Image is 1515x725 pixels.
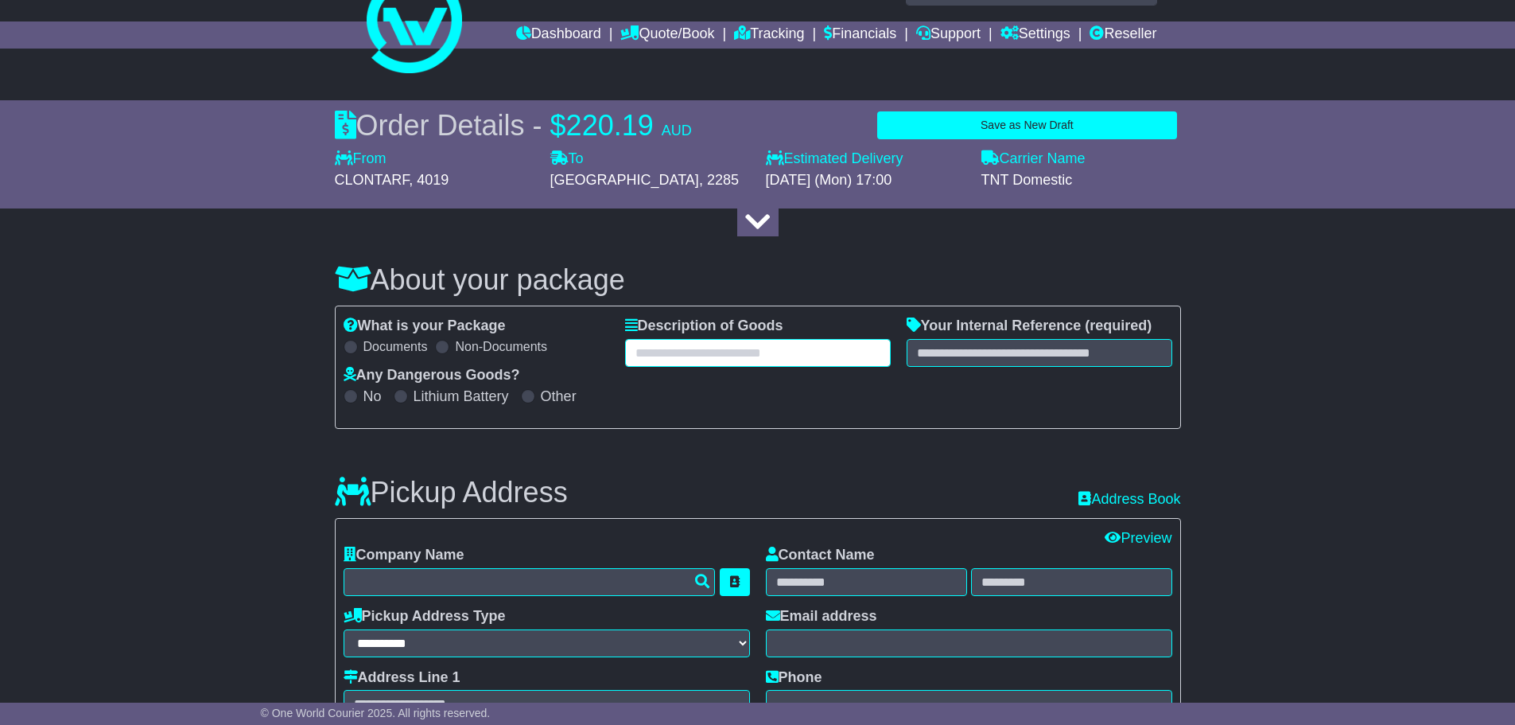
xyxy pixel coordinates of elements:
a: Tracking [734,21,804,49]
a: Settings [1000,21,1070,49]
label: Pickup Address Type [344,608,506,626]
a: Dashboard [516,21,601,49]
span: 220.19 [566,109,654,142]
span: © One World Courier 2025. All rights reserved. [261,707,491,719]
div: Order Details - [335,108,692,142]
label: Email address [766,608,877,626]
label: Non-Documents [455,339,547,354]
label: To [550,150,584,168]
label: Phone [766,669,822,687]
span: , 4019 [409,172,449,188]
span: [GEOGRAPHIC_DATA] [550,172,699,188]
label: No [363,388,382,406]
a: Quote/Book [620,21,714,49]
label: Carrier Name [981,150,1086,168]
button: Save as New Draft [877,111,1176,139]
div: TNT Domestic [981,172,1181,189]
label: Your Internal Reference (required) [907,318,1152,335]
span: , 2285 [699,172,739,188]
label: Other [541,388,577,406]
label: Lithium Battery [414,388,509,406]
span: $ [550,109,566,142]
label: Estimated Delivery [766,150,965,168]
label: From [335,150,387,168]
label: Company Name [344,547,464,564]
a: Financials [824,21,896,49]
label: Description of Goods [625,318,783,335]
label: Any Dangerous Goods? [344,367,520,384]
a: Address Book [1078,491,1180,509]
label: What is your Package [344,318,506,335]
span: CLONTARF [335,172,410,188]
a: Reseller [1090,21,1156,49]
label: Address Line 1 [344,669,460,687]
div: [DATE] (Mon) 17:00 [766,172,965,189]
label: Documents [363,339,428,354]
h3: About your package [335,264,1181,296]
h3: Pickup Address [335,477,568,509]
span: AUD [662,123,692,138]
a: Preview [1105,530,1171,546]
a: Support [916,21,981,49]
label: Contact Name [766,547,875,564]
